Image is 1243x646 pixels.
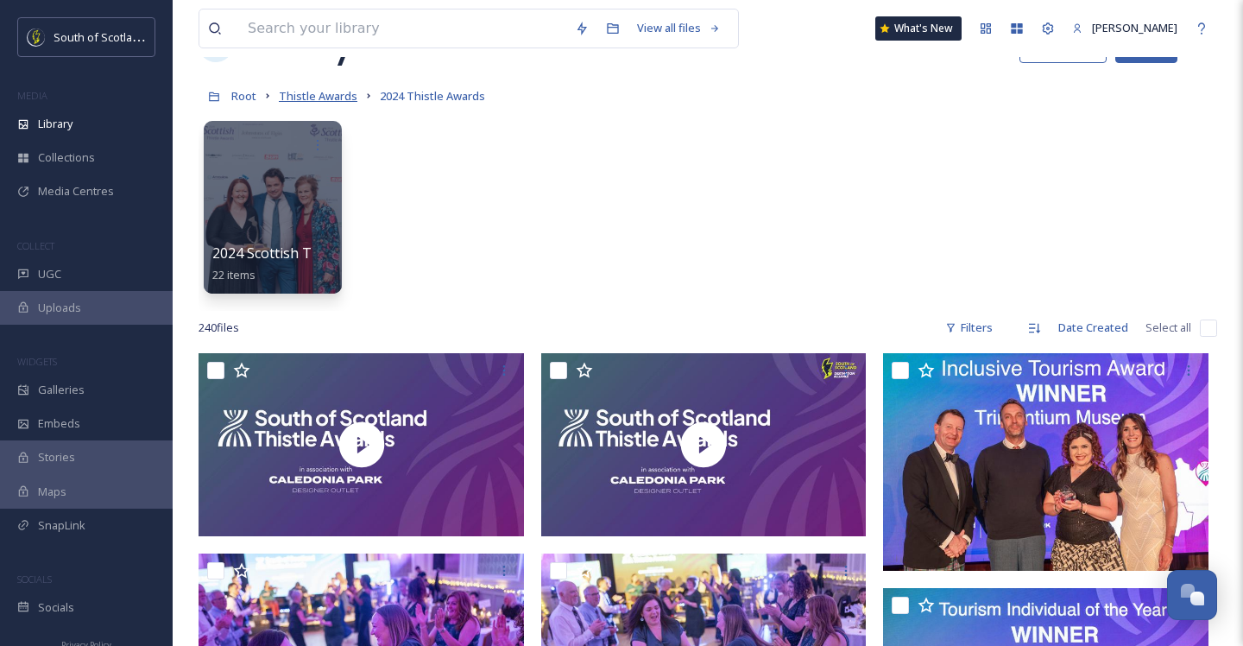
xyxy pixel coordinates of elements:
[38,266,61,282] span: UGC
[212,245,498,282] a: 2024 Scottish Thistle Awards National Finals22 items
[875,16,962,41] a: What's New
[38,449,75,465] span: Stories
[212,267,256,282] span: 22 items
[199,353,524,536] img: thumbnail
[1063,11,1186,45] a: [PERSON_NAME]
[38,484,66,500] span: Maps
[54,28,250,45] span: South of Scotland Destination Alliance
[38,517,85,534] span: SnapLink
[17,89,47,102] span: MEDIA
[17,355,57,368] span: WIDGETS
[1145,320,1191,336] span: Select all
[38,382,85,398] span: Galleries
[380,85,485,106] a: 2024 Thistle Awards
[380,88,485,104] span: 2024 Thistle Awards
[17,573,52,586] span: SOCIALS
[38,599,74,616] span: Socials
[212,244,498,263] span: 2024 Scottish Thistle Awards National Finals
[38,300,81,316] span: Uploads
[239,9,566,47] input: Search your library
[38,149,95,166] span: Collections
[28,28,45,46] img: images.jpeg
[628,11,729,45] a: View all files
[1050,311,1137,345] div: Date Created
[1167,570,1217,620] button: Open Chat
[883,353,1208,571] img: PW_2024 SSDA Thistle awards_-060a.JPG
[1092,20,1177,35] span: [PERSON_NAME]
[937,311,1001,345] div: Filters
[231,85,256,106] a: Root
[231,88,256,104] span: Root
[38,183,114,199] span: Media Centres
[279,88,357,104] span: Thistle Awards
[17,239,54,252] span: COLLECT
[199,320,239,336] span: 240 file s
[38,415,80,432] span: Embeds
[38,116,73,132] span: Library
[541,353,867,536] img: thumbnail
[279,85,357,106] a: Thistle Awards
